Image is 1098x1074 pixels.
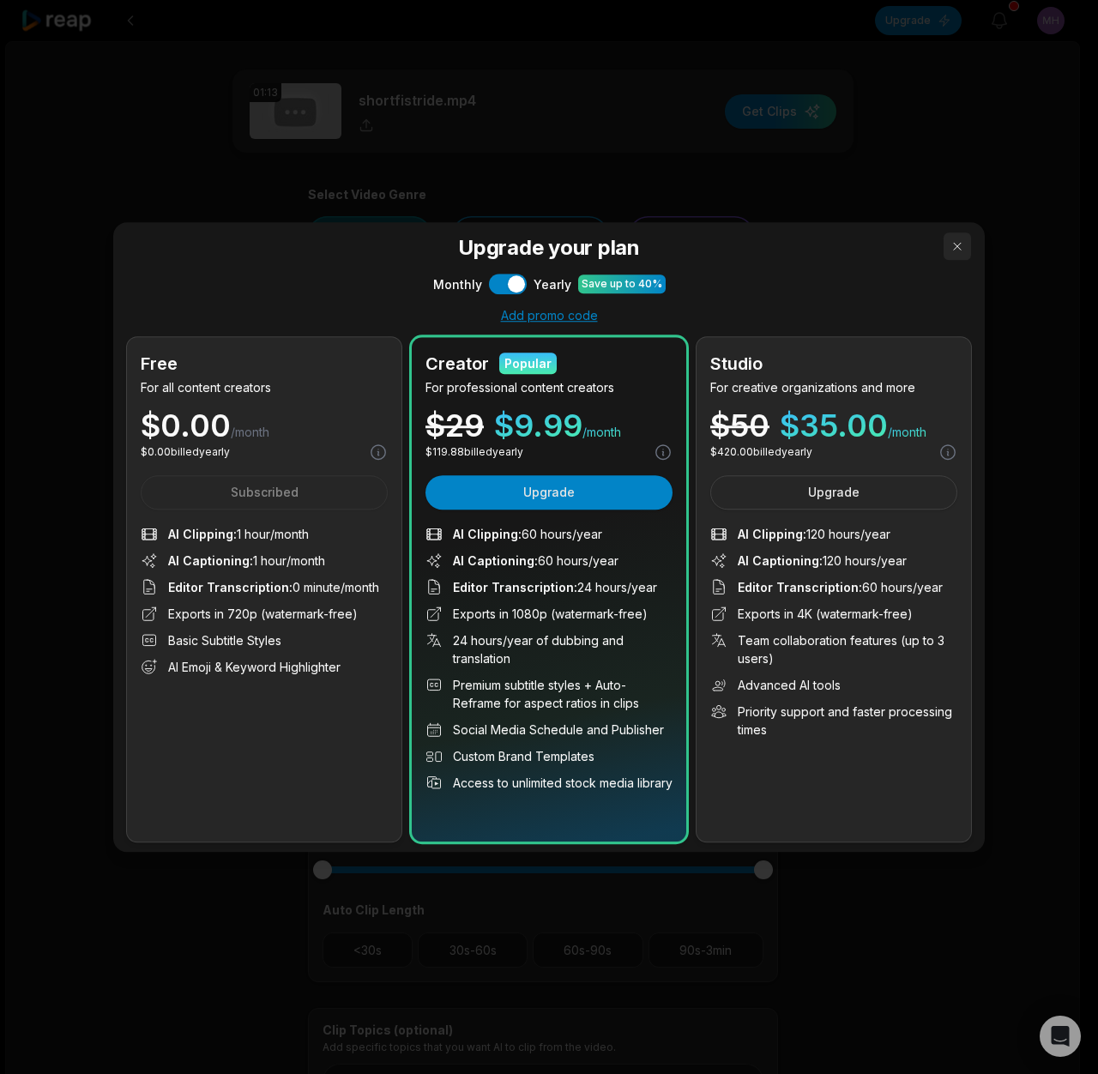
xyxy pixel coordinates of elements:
span: 24 hours/year [453,578,657,596]
span: Editor Transcription : [168,580,293,594]
p: $ 119.88 billed yearly [425,444,523,460]
span: /month [582,424,621,441]
div: Add promo code [127,308,971,323]
li: Premium subtitle styles + Auto-Reframe for aspect ratios in clips [425,676,673,712]
li: Basic Subtitle Styles [141,631,388,649]
span: AI Captioning : [738,553,823,568]
span: 1 hour/month [168,552,325,570]
div: $ 29 [425,410,484,441]
span: 120 hours/year [738,525,890,543]
li: Priority support and faster processing times [710,703,957,739]
span: Monthly [433,275,482,293]
h2: Creator [425,351,489,377]
span: $ 9.99 [494,410,582,441]
span: 60 hours/year [453,552,618,570]
button: Upgrade [710,475,957,510]
h2: Studio [710,351,763,377]
span: AI Clipping : [168,527,237,541]
span: AI Captioning : [168,553,253,568]
h3: Upgrade your plan [127,232,971,263]
li: Access to unlimited stock media library [425,774,673,792]
li: Team collaboration features (up to 3 users) [710,631,957,667]
span: /month [231,424,269,441]
li: Social Media Schedule and Publisher [425,721,673,739]
span: AI Clipping : [738,527,806,541]
span: 60 hours/year [453,525,602,543]
li: Advanced AI tools [710,676,957,694]
span: Yearly [534,275,571,293]
span: 0 minute/month [168,578,379,596]
span: AI Captioning : [453,553,538,568]
span: 1 hour/month [168,525,309,543]
div: Popular [504,354,552,372]
p: For professional content creators [425,378,673,396]
button: Upgrade [425,475,673,510]
li: AI Emoji & Keyword Highlighter [141,658,388,676]
span: /month [888,424,926,441]
p: $ 0.00 billed yearly [141,444,230,460]
li: Exports in 4K (watermark-free) [710,605,957,623]
h2: Free [141,351,178,377]
li: Exports in 1080p (watermark-free) [425,605,673,623]
span: 60 hours/year [738,578,943,596]
li: 24 hours/year of dubbing and translation [425,631,673,667]
span: AI Clipping : [453,527,522,541]
span: Editor Transcription : [453,580,577,594]
li: Exports in 720p (watermark-free) [141,605,388,623]
p: For creative organizations and more [710,378,957,396]
div: Save up to 40% [582,276,662,292]
span: Editor Transcription : [738,580,862,594]
p: $ 420.00 billed yearly [710,444,812,460]
span: 120 hours/year [738,552,907,570]
span: $ 35.00 [780,410,888,441]
div: $ 50 [710,410,769,441]
li: Custom Brand Templates [425,747,673,765]
span: $ 0.00 [141,410,231,441]
p: For all content creators [141,378,388,396]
